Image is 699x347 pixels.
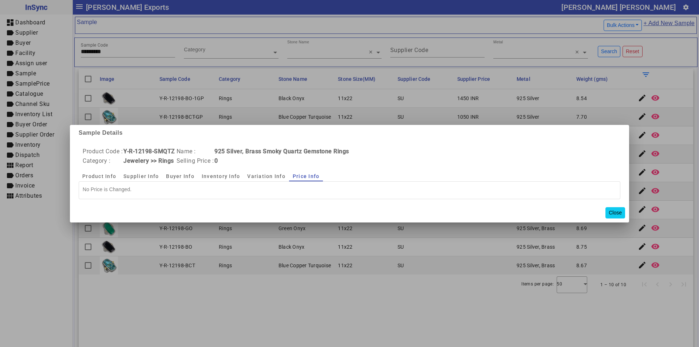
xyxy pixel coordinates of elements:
span: Buyer Info [166,174,194,179]
td: Name : [176,147,214,156]
span: Price Info [293,174,320,179]
span: Supplier Info [123,174,159,179]
b: 0 [214,157,218,164]
span: Product Info [82,174,116,179]
span: Variation Info [247,174,285,179]
span: Inventory Info [202,174,240,179]
b: Sample Details [79,130,123,136]
td: Product Code : [82,147,123,156]
b: 925 Silver, Brass Smoky Quartz Gemstone Rings [214,148,349,155]
button: Close [605,207,625,218]
td: Selling Price : [176,156,214,166]
mat-card-content: No Price is Changed. [79,182,620,197]
td: Category : [82,156,123,166]
b: Jewelery >> Rings [123,157,174,164]
b: Y-R-12198-SMQTZ [123,148,175,155]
